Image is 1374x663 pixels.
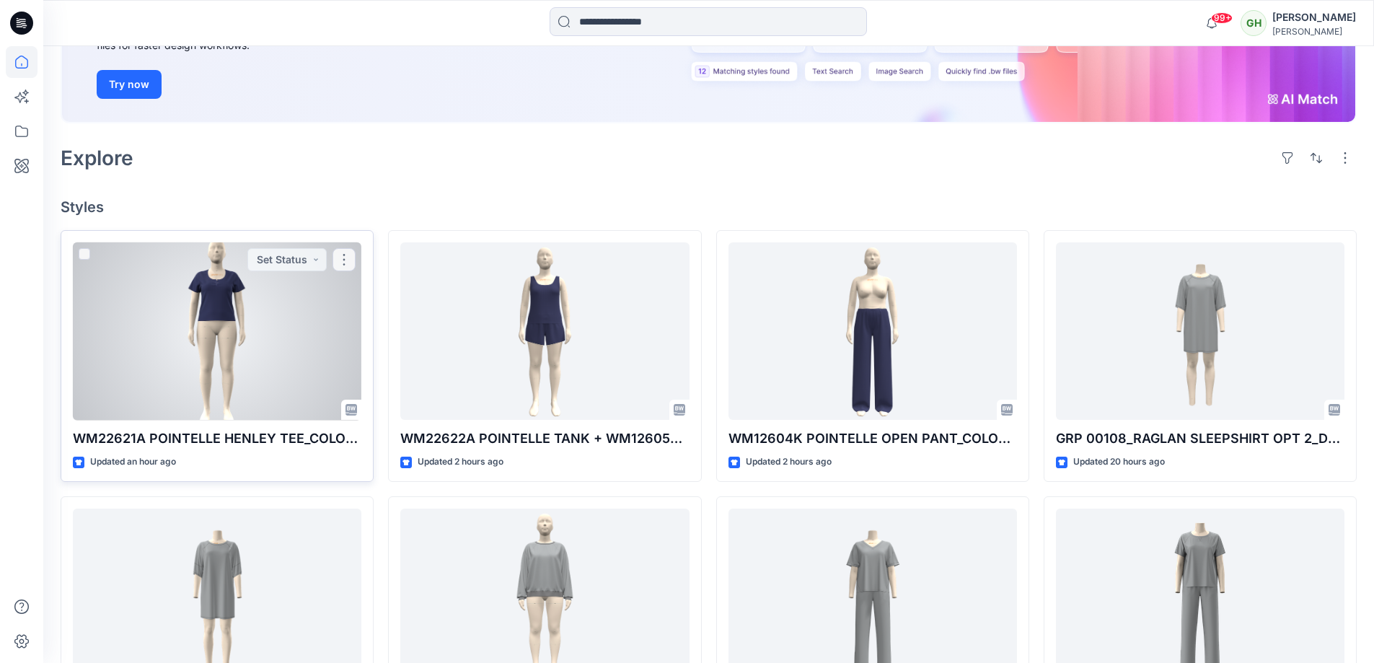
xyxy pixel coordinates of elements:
[728,242,1017,421] a: WM12604K POINTELLE OPEN PANT_COLORWAY REV1
[1056,242,1344,421] a: GRP 00108_RAGLAN SLEEPSHIRT OPT 2_DEV
[400,242,689,421] a: WM22622A POINTELLE TANK + WM12605K POINTELLE SHORT -w- PICOT_COLORWAY REV1
[97,70,162,99] button: Try now
[61,146,133,170] h2: Explore
[61,198,1357,216] h4: Styles
[1241,10,1267,36] div: GH
[418,455,503,470] p: Updated 2 hours ago
[1056,429,1344,449] p: GRP 00108_RAGLAN SLEEPSHIRT OPT 2_DEV
[1211,12,1233,24] span: 99+
[746,455,832,470] p: Updated 2 hours ago
[400,429,689,449] p: WM22622A POINTELLE TANK + WM12605K POINTELLE SHORT -w- PICOT_COLORWAY REV1
[728,429,1017,449] p: WM12604K POINTELLE OPEN PANT_COLORWAY REV1
[1272,9,1356,26] div: [PERSON_NAME]
[1272,26,1356,37] div: [PERSON_NAME]
[1073,455,1165,470] p: Updated 20 hours ago
[90,455,176,470] p: Updated an hour ago
[73,242,361,421] a: WM22621A POINTELLE HENLEY TEE_COLORWAY_REV8
[73,429,361,449] p: WM22621A POINTELLE HENLEY TEE_COLORWAY_REV8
